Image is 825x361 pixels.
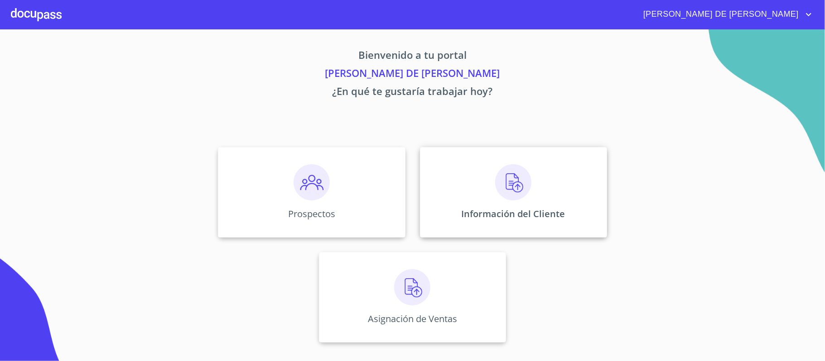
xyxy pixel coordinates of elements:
[134,47,692,66] p: Bienvenido a tu portal
[637,7,814,22] button: account of current user
[294,164,330,200] img: prospectos.png
[134,84,692,102] p: ¿En qué te gustaría trabajar hoy?
[288,208,335,220] p: Prospectos
[134,66,692,84] p: [PERSON_NAME] DE [PERSON_NAME]
[462,208,565,220] p: Información del Cliente
[495,164,531,200] img: carga.png
[368,313,457,325] p: Asignación de Ventas
[394,269,430,305] img: carga.png
[637,7,803,22] span: [PERSON_NAME] DE [PERSON_NAME]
